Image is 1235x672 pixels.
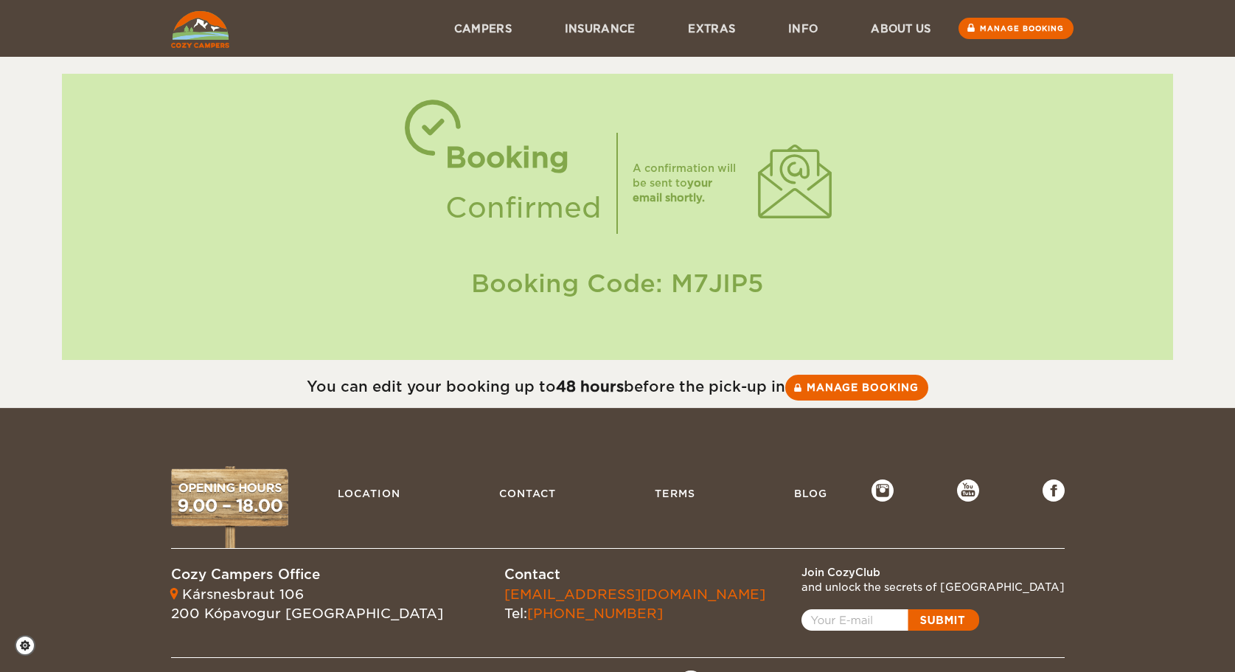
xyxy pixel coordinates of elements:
[445,133,602,183] div: Booking
[787,479,835,508] a: Blog
[785,375,928,401] a: Manage booking
[171,565,443,584] div: Cozy Campers Office
[556,378,624,395] strong: 48 hours
[527,606,663,621] a: [PHONE_NUMBER]
[492,479,563,508] a: Contact
[330,479,408,508] a: Location
[801,609,979,631] a: Open popup
[171,585,443,623] div: Kársnesbraut 106 200 Kópavogur [GEOGRAPHIC_DATA]
[171,11,229,48] img: Cozy Campers
[633,161,743,205] div: A confirmation will be sent to
[647,479,703,508] a: Terms
[504,585,765,623] div: Tel:
[15,635,45,656] a: Cookie settings
[959,18,1074,39] a: Manage booking
[504,565,765,584] div: Contact
[77,266,1159,301] div: Booking Code: M7JIP5
[504,586,765,602] a: [EMAIL_ADDRESS][DOMAIN_NAME]
[445,183,602,233] div: Confirmed
[801,565,1065,580] div: Join CozyClub
[801,580,1065,595] div: and unlock the secrets of [GEOGRAPHIC_DATA]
